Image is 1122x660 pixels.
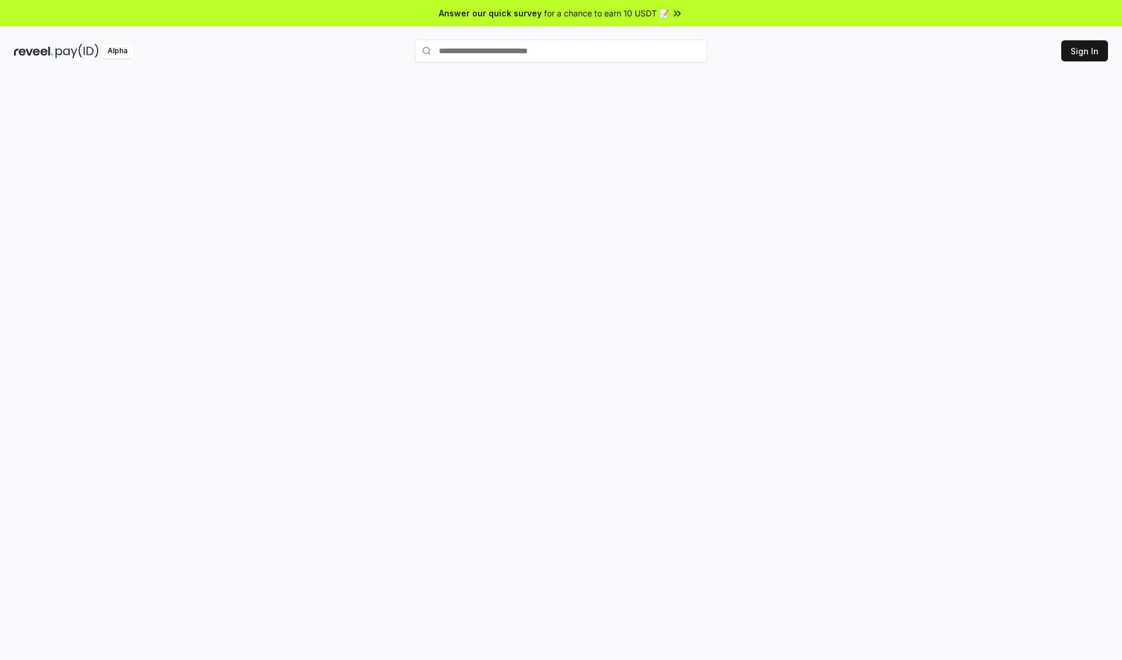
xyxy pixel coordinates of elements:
img: pay_id [56,44,99,58]
div: Alpha [101,44,134,58]
span: for a chance to earn 10 USDT 📝 [544,7,669,19]
span: Answer our quick survey [439,7,542,19]
img: reveel_dark [14,44,53,58]
button: Sign In [1061,40,1108,61]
